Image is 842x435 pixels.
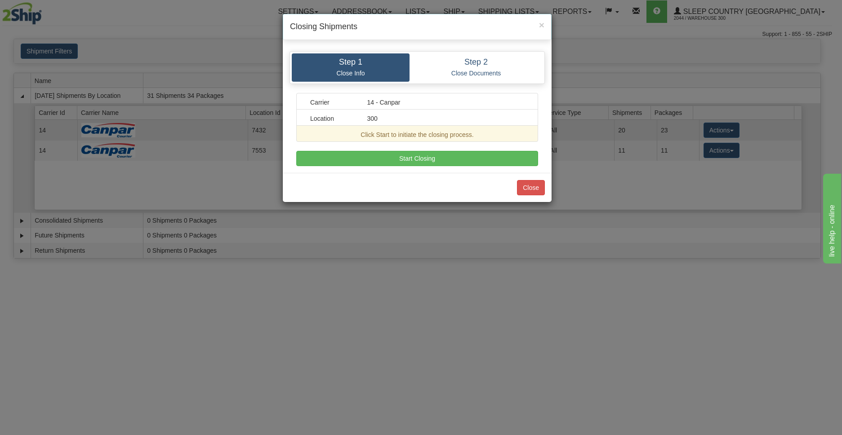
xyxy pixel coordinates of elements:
div: live help - online [7,5,83,16]
h4: Step 2 [416,58,536,67]
span: × [539,20,544,30]
div: 300 [361,114,531,123]
button: Close [517,180,545,195]
div: Carrier [303,98,361,107]
div: 14 - Canpar [361,98,531,107]
button: Start Closing [296,151,538,166]
a: Step 2 Close Documents [410,53,543,82]
h4: Step 1 [298,58,403,67]
div: Location [303,114,361,123]
p: Close Documents [416,69,536,77]
a: Step 1 Close Info [292,53,410,82]
iframe: chat widget [821,171,841,263]
p: Close Info [298,69,403,77]
h4: Closing Shipments [290,21,544,33]
div: Click Start to initiate the closing process. [303,130,531,139]
button: Close [539,20,544,30]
